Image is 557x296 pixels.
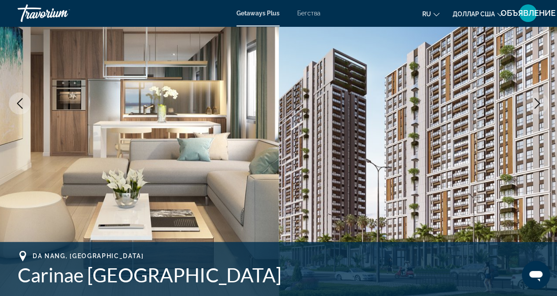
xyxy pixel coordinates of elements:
a: Getaways Plus [236,10,280,17]
font: ru [422,11,431,18]
button: Next image [526,92,548,114]
iframe: Кнопка запуска окна обмена сообщениями [522,261,550,289]
button: Изменить валюту [453,7,503,20]
span: Da Nang, [GEOGRAPHIC_DATA] [33,252,144,259]
a: Бегства [297,10,321,17]
button: Меню пользователя [516,4,539,22]
button: Изменить язык [422,7,439,20]
h1: Carinae [GEOGRAPHIC_DATA] [18,263,539,286]
font: ОБЪЯВЛЕНИЕ [501,8,556,18]
a: Травориум [18,2,106,25]
button: Previous image [9,92,31,114]
font: доллар США [453,11,495,18]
